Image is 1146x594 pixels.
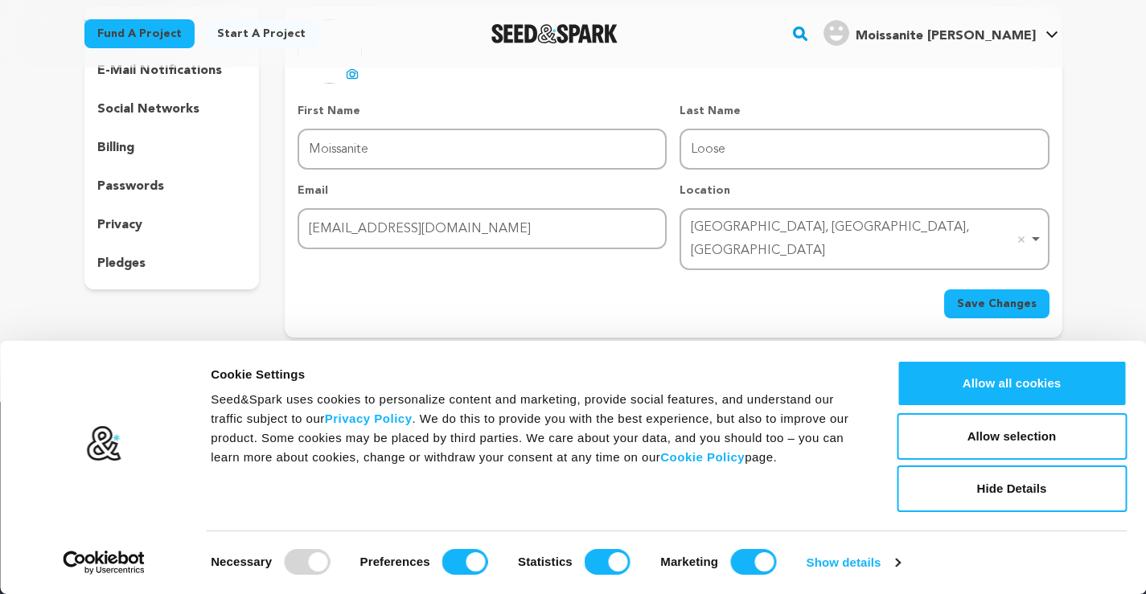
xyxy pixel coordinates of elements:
[84,174,260,199] button: passwords
[34,551,175,575] a: Usercentrics Cookiebot - opens in a new window
[84,135,260,161] button: billing
[360,555,430,568] strong: Preferences
[210,543,211,543] legend: Consent Selection
[298,208,667,249] input: Email
[944,289,1049,318] button: Save Changes
[856,30,1036,43] span: Moissanite [PERSON_NAME]
[897,413,1127,460] button: Allow selection
[298,103,667,119] p: First Name
[97,177,164,196] p: passwords
[680,103,1049,119] p: Last Name
[84,251,260,277] button: pledges
[807,551,900,575] a: Show details
[325,412,413,425] a: Privacy Policy
[204,19,318,48] a: Start a project
[691,216,1028,263] div: [GEOGRAPHIC_DATA], [GEOGRAPHIC_DATA], [GEOGRAPHIC_DATA]
[660,450,745,464] a: Cookie Policy
[298,182,667,199] p: Email
[86,425,122,462] img: logo
[660,555,718,568] strong: Marketing
[84,212,260,238] button: privacy
[211,555,272,568] strong: Necessary
[84,19,195,48] a: Fund a project
[298,129,667,170] input: First Name
[84,58,260,84] button: e-mail notifications
[957,296,1037,312] span: Save Changes
[211,365,861,384] div: Cookie Settings
[897,360,1127,407] button: Allow all cookies
[1013,231,1029,248] button: Remove item: 'ChIJA2p5p_9Qa4gRfOq5QPadjtY'
[97,254,146,273] p: pledges
[84,96,260,122] button: social networks
[97,215,142,235] p: privacy
[97,61,222,80] p: e-mail notifications
[97,138,134,158] p: billing
[97,100,199,119] p: social networks
[897,465,1127,512] button: Hide Details
[491,24,618,43] img: Seed&Spark Logo Dark Mode
[824,20,849,46] img: user.png
[824,20,1036,46] div: Moissanite L.'s Profile
[820,17,1062,51] span: Moissanite L.'s Profile
[820,17,1062,46] a: Moissanite L.'s Profile
[518,555,573,568] strong: Statistics
[211,390,861,467] div: Seed&Spark uses cookies to personalize content and marketing, provide social features, and unders...
[680,182,1049,199] p: Location
[491,24,618,43] a: Seed&Spark Homepage
[680,129,1049,170] input: Last Name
